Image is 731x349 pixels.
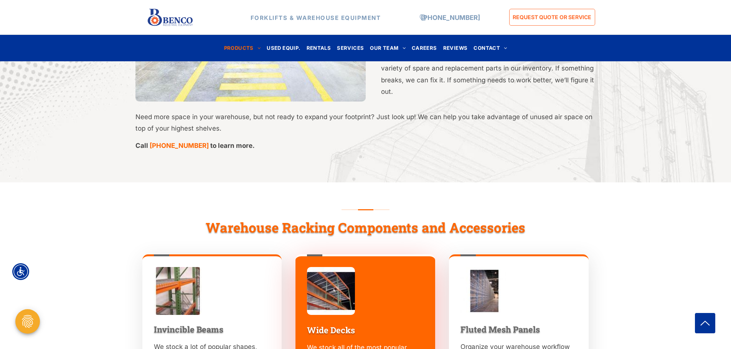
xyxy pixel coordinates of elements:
span: Warehouse Racking Components and Accessories [206,218,525,236]
img: bencoindustrial [307,267,355,315]
a: SERVICES [334,43,367,53]
span: Need more space in your warehouse, but not ready to expand your footprint? Just look up! We can h... [135,113,592,133]
strong: FORKLIFTS & WAREHOUSE EQUIPMENT [251,14,381,21]
a: CAREERS [409,43,440,53]
a: CONTACT [470,43,510,53]
span: REQUEST QUOTE OR SERVICE [513,10,591,24]
div: Accessibility Menu [12,263,29,280]
a: RENTALS [304,43,334,53]
span: to learn more. [210,142,255,149]
img: bencoindustrial [460,267,508,315]
a: [PHONE_NUMBER] [150,142,209,149]
a: Fluted Mesh Panels [460,324,540,335]
a: USED EQUIP. [264,43,303,53]
a: OUR TEAM [367,43,409,53]
span: Wide Decks [307,324,355,336]
a: [PHONE_NUMBER] [421,13,480,21]
a: PRODUCTS [221,43,264,53]
span: Call [135,142,148,149]
a: REVIEWS [440,43,471,53]
span: Invincible Beams [154,324,223,335]
img: bencoindustrial [154,267,202,315]
a: REQUEST QUOTE OR SERVICE [509,9,595,26]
